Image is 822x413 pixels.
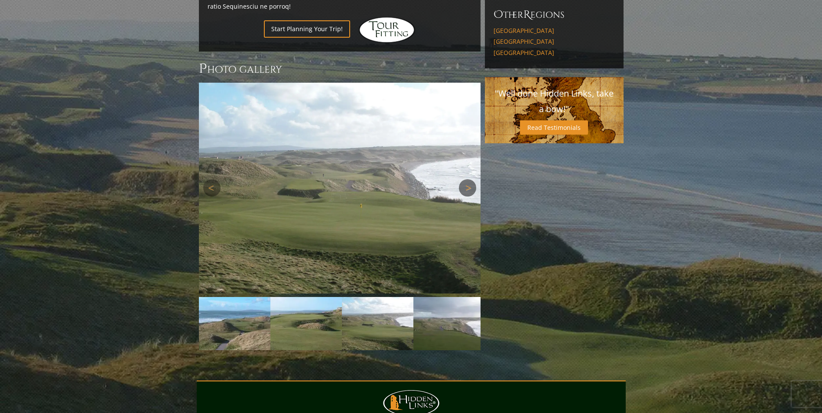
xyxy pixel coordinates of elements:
a: Previous [203,179,221,197]
img: Hidden Links [359,17,415,43]
a: [GEOGRAPHIC_DATA] [494,27,615,35]
a: Read Testimonials [520,120,588,135]
a: Next [459,179,476,197]
a: [GEOGRAPHIC_DATA] [494,49,615,57]
h3: Photo Gallery [199,60,481,77]
span: O [494,8,503,22]
p: "Well done Hidden Links, take a bow!" [494,86,615,117]
span: R [523,8,530,22]
a: Start Planning Your Trip! [264,20,350,37]
h6: ther egions [494,8,615,22]
a: [GEOGRAPHIC_DATA] [494,38,615,45]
